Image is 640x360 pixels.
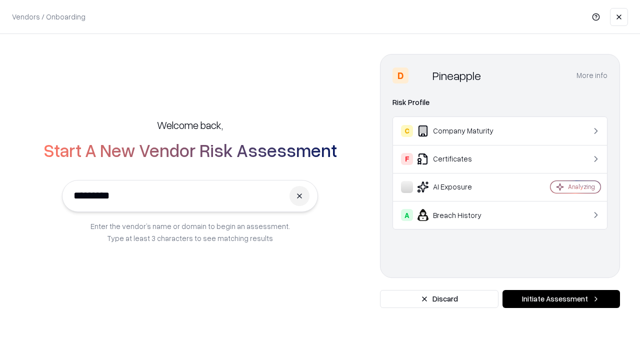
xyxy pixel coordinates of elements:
[12,11,85,22] p: Vendors / Onboarding
[401,125,413,137] div: C
[568,182,595,191] div: Analyzing
[392,67,408,83] div: D
[380,290,498,308] button: Discard
[43,140,337,160] h2: Start A New Vendor Risk Assessment
[401,209,520,221] div: Breach History
[502,290,620,308] button: Initiate Assessment
[401,153,413,165] div: F
[401,181,520,193] div: AI Exposure
[401,153,520,165] div: Certificates
[392,96,607,108] div: Risk Profile
[401,125,520,137] div: Company Maturity
[576,66,607,84] button: More info
[401,209,413,221] div: A
[432,67,481,83] div: Pineapple
[157,118,223,132] h5: Welcome back,
[412,67,428,83] img: Pineapple
[90,220,290,244] p: Enter the vendor’s name or domain to begin an assessment. Type at least 3 characters to see match...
